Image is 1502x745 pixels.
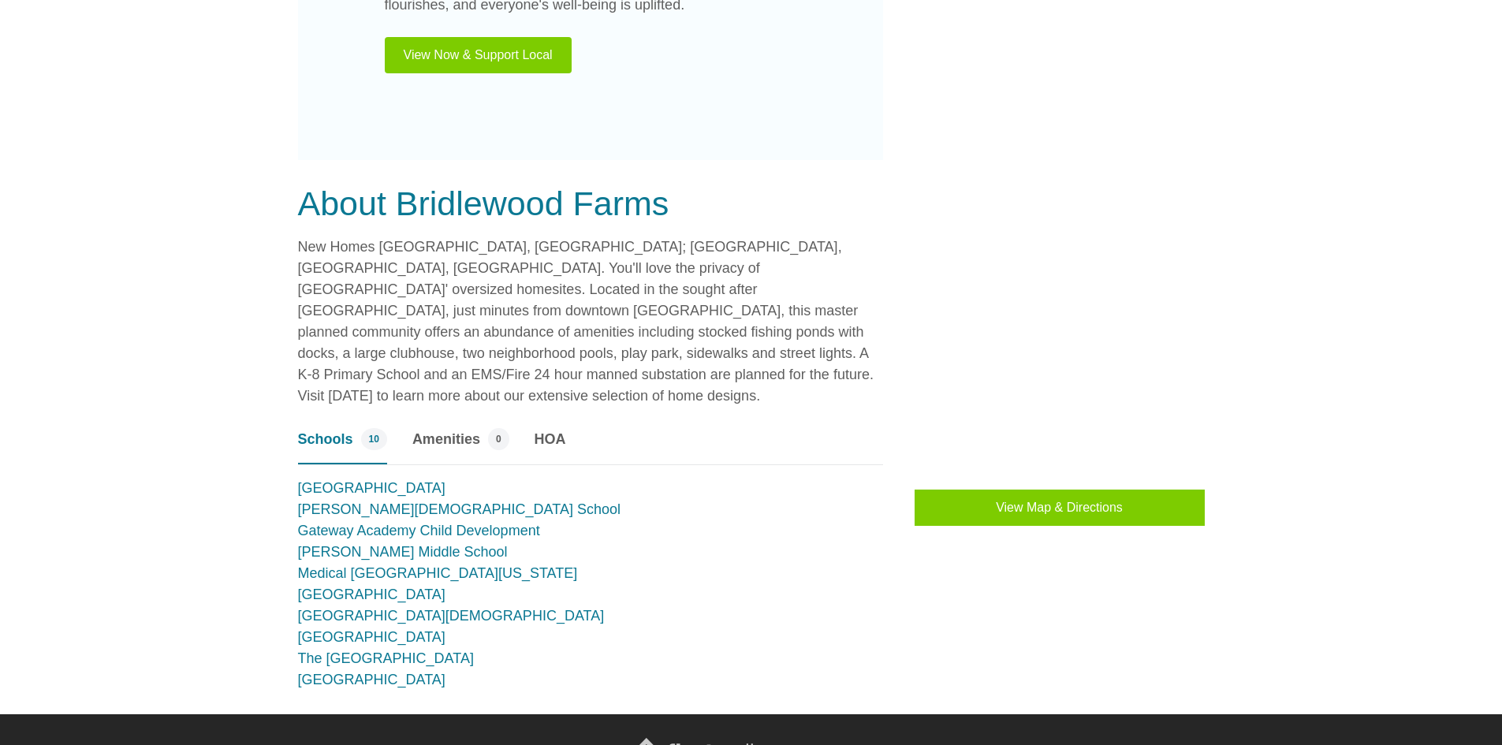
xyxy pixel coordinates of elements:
[535,429,566,450] span: HOA
[412,428,509,464] a: Amenities 0
[298,501,621,517] a: [PERSON_NAME][DEMOGRAPHIC_DATA] School
[298,629,445,645] a: [GEOGRAPHIC_DATA]
[915,490,1205,526] button: View Map & Directions
[361,428,387,450] span: 10
[298,429,353,450] span: Schools
[298,480,445,496] a: [GEOGRAPHIC_DATA]
[298,672,445,687] a: [GEOGRAPHIC_DATA]
[298,565,578,581] a: Medical [GEOGRAPHIC_DATA][US_STATE]
[488,428,509,450] span: 0
[298,650,474,666] a: The [GEOGRAPHIC_DATA]
[298,237,883,407] p: New Homes [GEOGRAPHIC_DATA], [GEOGRAPHIC_DATA]; [GEOGRAPHIC_DATA], [GEOGRAPHIC_DATA], [GEOGRAPHIC...
[298,544,508,560] a: [PERSON_NAME] Middle School
[298,523,540,538] a: Gateway Academy Child Development
[385,37,572,73] button: View Now & Support Local
[412,429,480,450] span: Amenities
[535,428,566,464] a: HOA
[298,184,883,225] h3: About Bridlewood Farms
[298,428,387,464] a: Schools 10
[298,608,605,624] a: [GEOGRAPHIC_DATA][DEMOGRAPHIC_DATA]
[298,587,445,602] a: [GEOGRAPHIC_DATA]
